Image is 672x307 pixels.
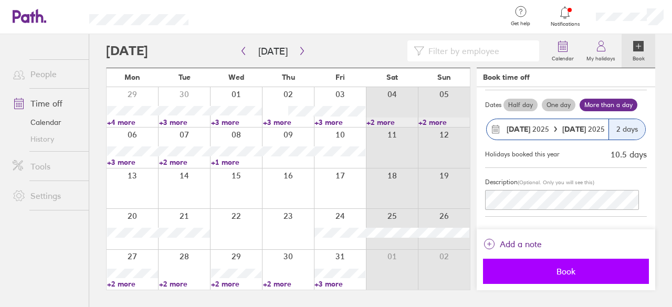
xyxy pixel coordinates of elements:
a: Notifications [548,5,582,27]
strong: [DATE] [562,124,588,134]
label: My holidays [580,52,622,62]
span: Fri [335,73,345,81]
a: History [4,131,89,147]
span: Thu [282,73,295,81]
a: People [4,63,89,84]
label: Book [626,52,651,62]
button: [DATE] [250,43,296,60]
a: Calendar [545,34,580,68]
span: Wed [228,73,244,81]
a: +4 more [107,118,158,127]
a: Settings [4,185,89,206]
span: Add a note [500,236,542,252]
span: 2025 [507,125,549,133]
a: Tools [4,156,89,177]
a: +3 more [314,279,365,289]
span: Description [485,178,518,186]
a: +2 more [107,279,158,289]
a: +2 more [159,157,210,167]
a: +3 more [314,118,365,127]
a: Time off [4,93,89,114]
button: Book [483,259,649,284]
span: Notifications [548,21,582,27]
span: (Optional. Only you will see this) [518,179,594,186]
input: Filter by employee [424,41,533,61]
a: +3 more [107,157,158,167]
a: My holidays [580,34,622,68]
span: Tue [178,73,191,81]
a: +3 more [263,118,314,127]
a: Calendar [4,114,89,131]
button: [DATE] 2025[DATE] 20252 days [485,113,647,145]
span: Dates [485,101,501,109]
a: +1 more [211,157,262,167]
a: +3 more [211,118,262,127]
a: +2 more [263,279,314,289]
span: Sun [437,73,451,81]
a: +2 more [211,279,262,289]
button: Add a note [483,236,542,252]
a: +2 more [159,279,210,289]
div: 10.5 days [611,150,647,159]
a: +3 more [159,118,210,127]
span: Get help [503,20,538,27]
label: Half day [503,99,538,111]
label: Calendar [545,52,580,62]
div: 2 days [608,119,645,140]
span: 2025 [562,125,605,133]
span: Mon [124,73,140,81]
a: +2 more [366,118,417,127]
label: One day [542,99,575,111]
a: Book [622,34,655,68]
div: Book time off [483,73,530,81]
a: +2 more [418,118,469,127]
label: More than a day [580,99,637,111]
span: Book [490,267,642,276]
span: Sat [386,73,398,81]
div: Holidays booked this year [485,151,560,158]
strong: [DATE] [507,124,530,134]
